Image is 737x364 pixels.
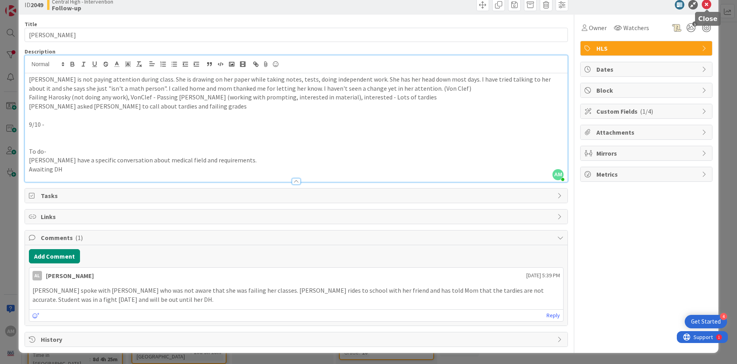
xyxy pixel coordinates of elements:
[41,233,554,242] span: Comments
[29,102,564,111] p: [PERSON_NAME] asked [PERSON_NAME] to call about tardies and failing grades
[30,1,43,9] b: 2049
[596,44,698,53] span: HLS
[29,120,564,129] p: 9/10 -
[29,165,564,174] p: Awaiting DH
[547,311,560,320] a: Reply
[75,234,83,242] span: ( 1 )
[25,21,37,28] label: Title
[29,75,564,93] p: [PERSON_NAME] is not paying attention during class. She is drawing on her paper while taking note...
[29,93,564,102] p: Failing Harosky (not doing any work), VonClef - Passing [PERSON_NAME] (working with prompting, in...
[589,23,607,32] span: Owner
[29,147,564,156] p: To do-
[692,21,697,27] span: 1
[17,1,36,11] span: Support
[41,3,43,10] div: 1
[685,315,727,328] div: Open Get Started checklist, remaining modules: 4
[32,271,42,280] div: al
[46,271,94,280] div: [PERSON_NAME]
[29,249,80,263] button: Add Comment
[596,107,698,116] span: Custom Fields
[698,15,718,23] h5: Close
[25,28,568,42] input: type card name here...
[52,5,113,11] b: Follow-up
[29,156,564,165] p: [PERSON_NAME] have a specific conversation about medical field and requirements.
[41,212,554,221] span: Links
[32,286,560,304] p: [PERSON_NAME] spoke with [PERSON_NAME] who was not aware that she was failing her classes. [PERSO...
[623,23,649,32] span: Watchers
[41,191,554,200] span: Tasks
[720,313,727,320] div: 4
[596,65,698,74] span: Dates
[640,107,653,115] span: ( 1/4 )
[596,170,698,179] span: Metrics
[596,86,698,95] span: Block
[41,335,554,344] span: History
[552,169,564,180] span: AM
[596,149,698,158] span: Mirrors
[596,128,698,137] span: Attachments
[25,48,55,55] span: Description
[526,271,560,280] span: [DATE] 5:39 PM
[691,318,721,326] div: Get Started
